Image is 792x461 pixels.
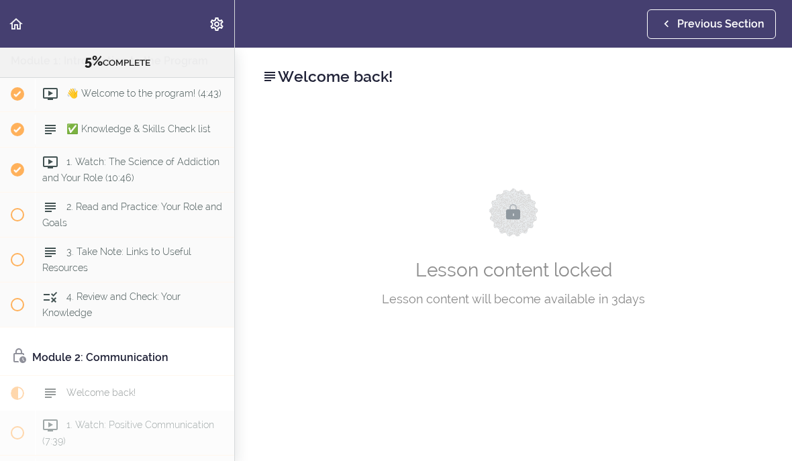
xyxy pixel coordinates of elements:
a: Previous Section [647,9,776,39]
span: 3. Take Note: Links to Useful Resources [42,246,191,272]
span: Welcome back! [66,387,136,398]
span: 4. Review and Check: Your Knowledge [42,291,181,317]
div: Lesson content will become available in [342,289,685,309]
h2: Welcome back! [262,65,765,88]
span: Previous Section [677,16,764,32]
span: ✅ Knowledge & Skills Check list [66,123,211,134]
svg: Settings Menu [209,16,225,32]
svg: Back to course curriculum [8,16,24,32]
div: Lesson content locked [275,121,752,376]
span: days [608,292,645,306]
span: 👋 Welcome to the program! (4:43) [66,88,221,99]
span: 2. Read and Practice: Your Role and Goals [42,201,222,227]
span: 3 [611,292,618,306]
span: 5% [85,53,103,69]
span: 1. Watch: The Science of Addiction and Your Role (10:46) [42,156,219,183]
span: 1. Watch: Positive Communication (7:39) [42,419,214,446]
div: COMPLETE [17,53,217,70]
